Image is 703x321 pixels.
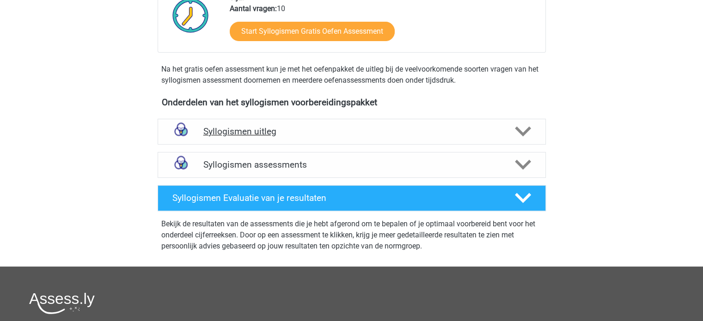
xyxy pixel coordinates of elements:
[169,120,193,143] img: syllogismen uitleg
[203,159,500,170] h4: Syllogismen assessments
[154,152,550,178] a: assessments Syllogismen assessments
[203,126,500,137] h4: Syllogismen uitleg
[161,218,542,252] p: Bekijk de resultaten van de assessments die je hebt afgerond om te bepalen of je optimaal voorber...
[158,64,546,86] div: Na het gratis oefen assessment kun je met het oefenpakket de uitleg bij de veelvoorkomende soorte...
[172,193,500,203] h4: Syllogismen Evaluatie van je resultaten
[154,119,550,145] a: uitleg Syllogismen uitleg
[230,22,395,41] a: Start Syllogismen Gratis Oefen Assessment
[154,185,550,211] a: Syllogismen Evaluatie van je resultaten
[162,97,542,108] h4: Onderdelen van het syllogismen voorbereidingspakket
[169,153,193,176] img: syllogismen assessments
[230,4,277,13] b: Aantal vragen:
[29,292,95,314] img: Assessly logo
